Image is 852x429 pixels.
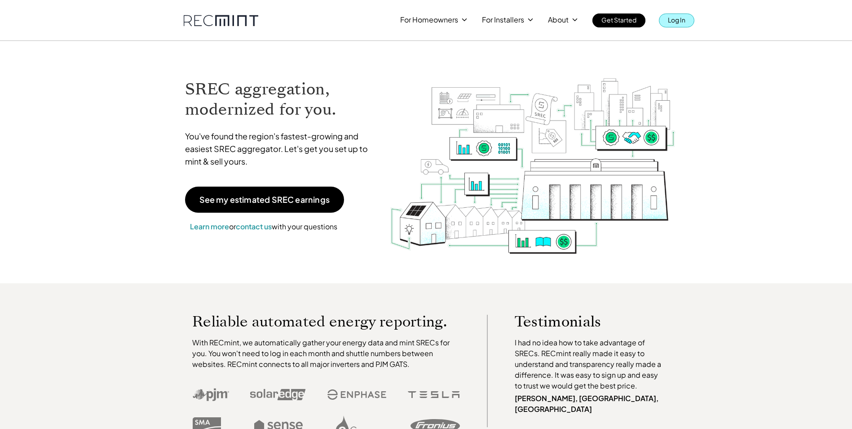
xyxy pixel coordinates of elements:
[482,13,524,26] p: For Installers
[199,196,330,204] p: See my estimated SREC earnings
[185,187,344,213] a: See my estimated SREC earnings
[592,13,645,27] a: Get Started
[185,221,342,232] p: or with your questions
[668,13,685,26] p: Log In
[515,337,666,391] p: I had no idea how to take advantage of SRECs. RECmint really made it easy to understand and trans...
[515,315,649,328] p: Testimonials
[185,130,376,168] p: You've found the region's fastest-growing and easiest SREC aggregator. Let's get you set up to mi...
[548,13,569,26] p: About
[515,393,666,415] p: [PERSON_NAME], [GEOGRAPHIC_DATA], [GEOGRAPHIC_DATA]
[389,54,676,256] img: RECmint value cycle
[192,315,460,328] p: Reliable automated energy reporting.
[659,13,694,27] a: Log In
[185,79,376,120] h1: SREC aggregation, modernized for you.
[192,337,460,370] p: With RECmint, we automatically gather your energy data and mint SRECs for you. You won't need to ...
[190,222,229,231] a: Learn more
[601,13,636,26] p: Get Started
[236,222,272,231] a: contact us
[400,13,458,26] p: For Homeowners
